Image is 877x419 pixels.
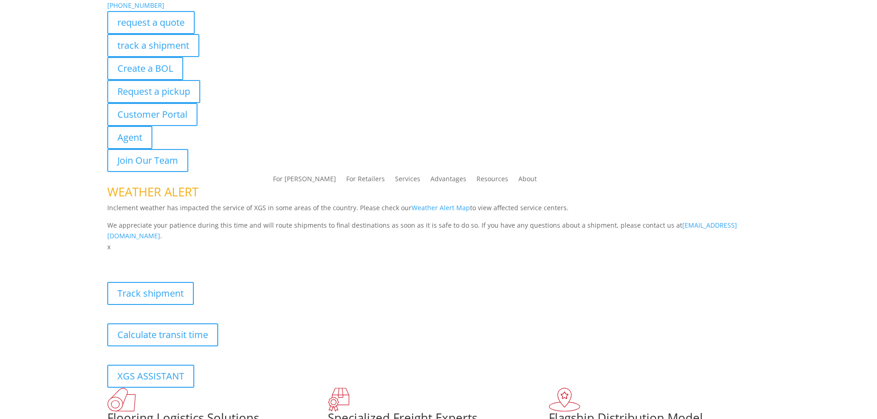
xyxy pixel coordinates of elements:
b: Visibility, transparency, and control for your entire supply chain. [107,254,313,263]
a: Services [395,176,420,186]
a: Track shipment [107,282,194,305]
a: Agent [107,126,152,149]
img: xgs-icon-total-supply-chain-intelligence-red [107,388,136,412]
a: Advantages [430,176,466,186]
img: xgs-icon-focused-on-flooring-red [328,388,349,412]
a: Calculate transit time [107,323,218,346]
a: request a quote [107,11,195,34]
a: Join Our Team [107,149,188,172]
a: Resources [476,176,508,186]
a: For [PERSON_NAME] [273,176,336,186]
p: Inclement weather has impacted the service of XGS in some areas of the country. Please check our ... [107,202,770,220]
a: Create a BOL [107,57,183,80]
a: Weather Alert Map [412,203,470,212]
a: [PHONE_NUMBER] [107,1,164,10]
a: About [518,176,537,186]
p: x [107,241,770,253]
a: Customer Portal [107,103,197,126]
span: WEATHER ALERT [107,184,198,200]
a: track a shipment [107,34,199,57]
p: We appreciate your patience during this time and will route shipments to final destinations as so... [107,220,770,242]
img: xgs-icon-flagship-distribution-model-red [549,388,581,412]
a: For Retailers [346,176,385,186]
a: Request a pickup [107,80,200,103]
a: XGS ASSISTANT [107,365,194,388]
